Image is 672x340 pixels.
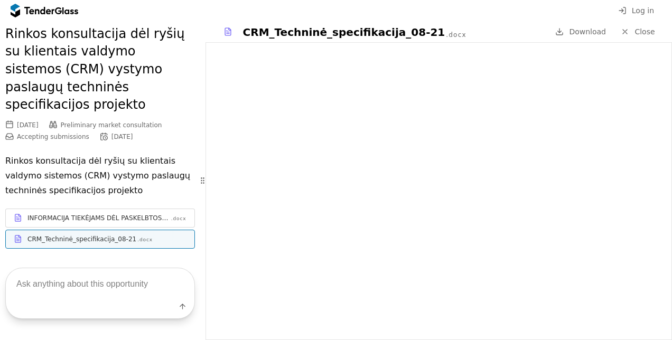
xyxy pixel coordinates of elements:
div: .docx [446,31,466,40]
p: Rinkos konsultacija dėl ryšių su klientais valdymo sistemos (CRM) vystymo paslaugų techninės spec... [5,154,195,198]
a: Close [614,25,661,39]
div: [DATE] [111,133,133,140]
span: Log in [632,6,654,15]
div: INFORMACIJA TIEKĖJAMS DĖL PASKELBTOS TECHNINĖS SPECIFIKACIJOS [27,214,170,222]
div: .docx [137,237,153,243]
span: Preliminary market consultation [61,121,162,129]
div: CRM_Techninė_specifikacija_08-21 [27,235,136,243]
button: Log in [615,4,657,17]
a: INFORMACIJA TIEKĖJAMS DĖL PASKELBTOS TECHNINĖS SPECIFIKACIJOS.docx [5,209,195,228]
span: Download [569,27,606,36]
span: Accepting submissions [17,133,89,140]
div: .docx [171,215,186,222]
h2: Rinkos konsultacija dėl ryšių su klientais valdymo sistemos (CRM) vystymo paslaugų techninės spec... [5,25,195,114]
span: Close [634,27,655,36]
div: [DATE] [17,121,39,129]
a: Download [552,25,609,39]
a: CRM_Techninė_specifikacija_08-21.docx [5,230,195,249]
div: CRM_Techninė_specifikacija_08-21 [243,25,445,40]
